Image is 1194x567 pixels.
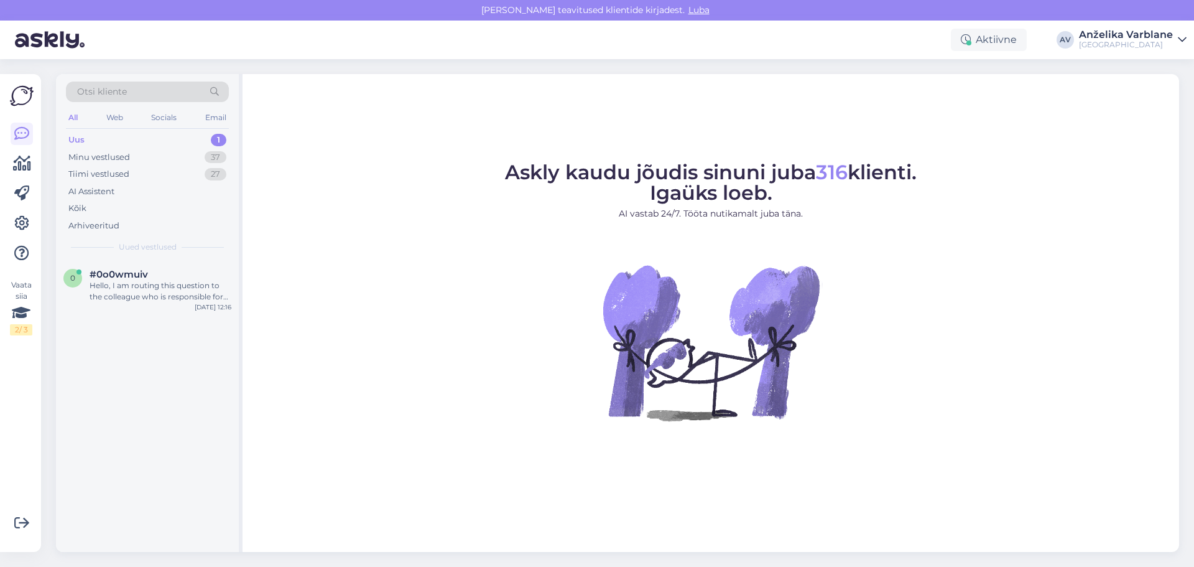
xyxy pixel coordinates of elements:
div: All [66,110,80,126]
div: 2 / 3 [10,324,32,335]
div: Vaata siia [10,279,32,335]
div: Kõik [68,202,86,215]
img: No Chat active [599,230,823,454]
span: Otsi kliente [77,85,127,98]
div: Uus [68,134,85,146]
div: Email [203,110,229,126]
span: Luba [685,4,713,16]
div: [GEOGRAPHIC_DATA] [1079,40,1173,50]
span: 0 [70,273,75,283]
div: Arhiveeritud [68,220,119,232]
div: Web [104,110,126,126]
div: 27 [205,168,226,180]
div: 1 [211,134,226,146]
span: #0o0wmuiv [90,269,148,280]
span: Uued vestlused [119,241,177,253]
div: Anželika Varblane [1079,30,1173,40]
p: AI vastab 24/7. Tööta nutikamalt juba täna. [505,207,917,220]
div: AV [1057,31,1074,49]
span: Askly kaudu jõudis sinuni juba klienti. Igaüks loeb. [505,160,917,205]
img: Askly Logo [10,84,34,108]
span: 316 [816,160,848,184]
div: Socials [149,110,179,126]
a: Anželika Varblane[GEOGRAPHIC_DATA] [1079,30,1187,50]
div: Tiimi vestlused [68,168,129,180]
div: AI Assistent [68,185,114,198]
div: Aktiivne [951,29,1027,51]
div: Hello, I am routing this question to the colleague who is responsible for this topic. The reply m... [90,280,231,302]
div: Minu vestlused [68,151,130,164]
div: 37 [205,151,226,164]
div: [DATE] 12:16 [195,302,231,312]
